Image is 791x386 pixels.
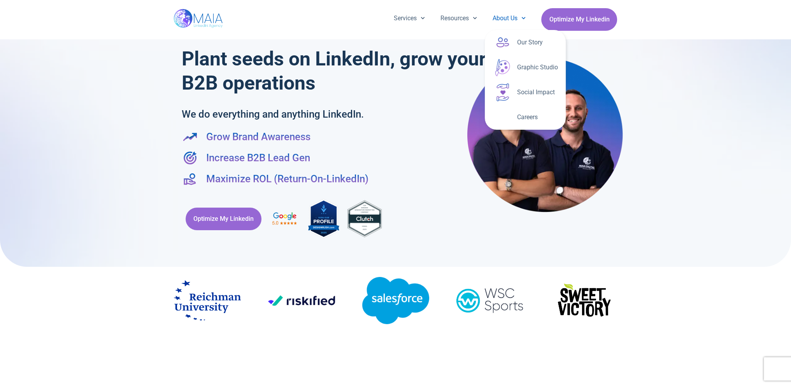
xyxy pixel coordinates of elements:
[204,171,368,186] span: Maximize ROL (Return-On-LinkedIn)
[541,8,617,31] a: Optimize My Linkedin
[362,277,429,324] img: salesforce-2
[268,295,335,308] div: 12 / 19
[485,55,566,80] a: Graphic Studio
[204,129,310,144] span: Grow Brand Awareness
[182,47,489,95] h1: Plant seeds on LinkedIn, grow your B2B operations
[485,30,566,55] a: Our Story
[485,105,566,130] a: Careers
[485,8,533,28] a: About Us
[551,277,617,324] img: $OwNX5LDC34w6wqMnsaxDKaRVNkuSzWXvGhDW5fUi8uqd8sg6cxLca9
[174,267,617,337] div: Image Carousel
[174,280,241,321] img: Reichman_University.svg (3)
[386,8,433,28] a: Services
[204,150,310,165] span: Increase B2B Lead Gen
[549,12,609,27] span: Optimize My Linkedin
[551,277,617,327] div: 15 / 19
[433,8,485,28] a: Resources
[456,283,523,318] img: WSC_Sports_Logo
[362,277,429,326] div: 13 / 19
[485,30,566,130] ul: About Us
[182,107,439,122] h2: We do everything and anything LinkedIn.
[456,283,523,321] div: 14 / 19
[193,212,254,226] span: Optimize My Linkedin
[485,80,566,105] a: Social Impact
[386,8,534,28] nav: Menu
[467,57,623,212] img: Maia Digital- Shay & Eli
[174,280,241,323] div: 11 / 19
[186,208,261,230] a: Optimize My Linkedin
[308,198,339,240] img: MAIA Digital's rating on DesignRush, the industry-leading B2B Marketplace connecting brands with ...
[268,295,335,306] img: Riskified_logo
